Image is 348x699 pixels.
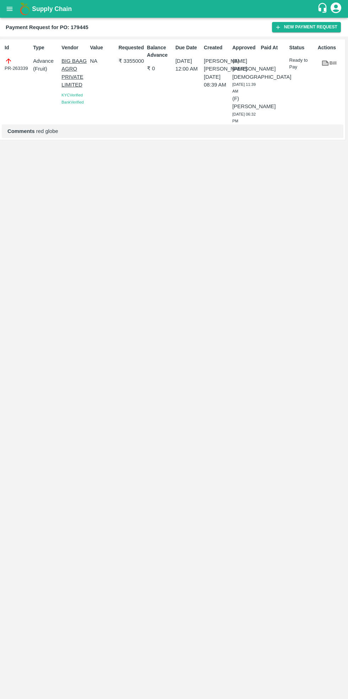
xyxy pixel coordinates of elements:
p: (B) [PERSON_NAME][DEMOGRAPHIC_DATA] [232,57,258,81]
b: Payment Request for PO: 179445 [6,24,88,30]
p: (F) [PERSON_NAME] [232,95,258,111]
p: Created [204,44,229,51]
button: New Payment Request [272,22,341,32]
p: red globe [7,127,338,135]
p: ( Fruit ) [33,65,59,73]
p: Status [289,44,315,51]
p: Due Date [175,44,201,51]
p: [DATE] 12:00 AM [175,57,201,73]
p: [PERSON_NAME] [PERSON_NAME] [204,57,229,73]
p: Value [90,44,115,51]
div: PR-263339 [5,57,30,72]
p: Paid At [261,44,286,51]
b: Comments [7,128,35,134]
p: BIG BAAG AGRO PRIVATE LIMITED [61,57,87,89]
p: Id [5,44,30,51]
p: ₹ 0 [147,65,173,72]
p: Advance [33,57,59,65]
p: Requested [119,44,144,51]
b: Supply Chain [32,5,72,12]
p: Balance Advance [147,44,173,59]
a: Bill [318,57,341,70]
p: [DATE] 08:39 AM [204,73,229,89]
p: Actions [318,44,343,51]
span: KYC Verified [61,93,83,97]
span: [DATE] 11:39 AM [232,82,256,94]
button: open drawer [1,1,18,17]
img: logo [18,2,32,16]
p: ₹ 3355000 [119,57,144,65]
a: Supply Chain [32,4,317,14]
p: NA [90,57,115,65]
p: Type [33,44,59,51]
p: Ready to Pay [289,57,315,70]
div: account of current user [330,1,342,16]
span: Bank Verified [61,100,83,104]
p: Vendor [61,44,87,51]
div: customer-support [317,2,330,15]
span: [DATE] 06:32 PM [232,112,256,123]
p: Approved [232,44,258,51]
